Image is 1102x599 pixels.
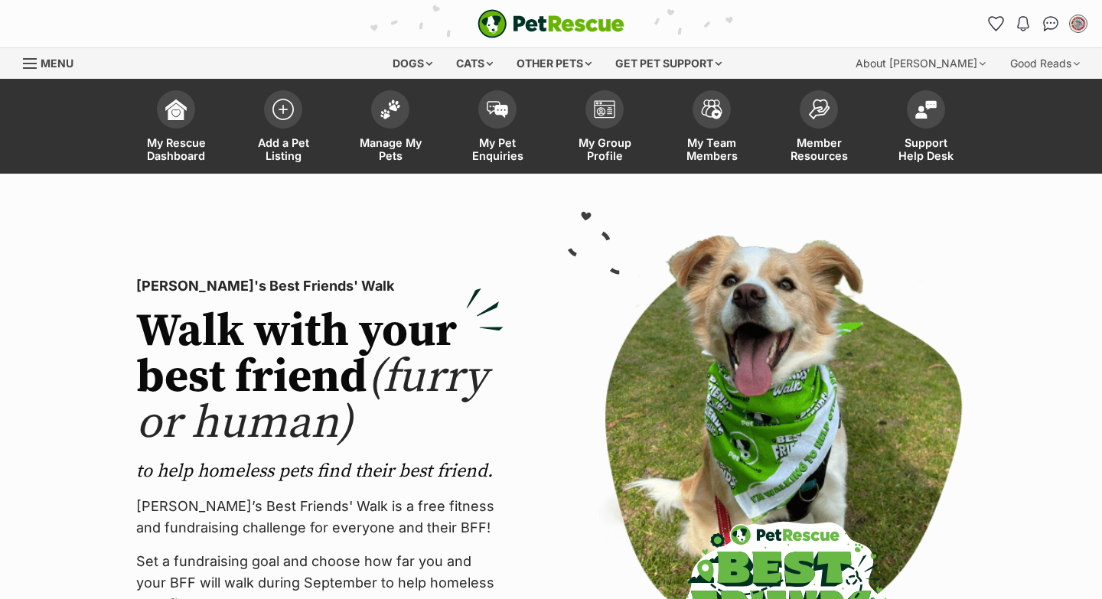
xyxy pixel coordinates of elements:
a: Menu [23,48,84,76]
div: Other pets [506,48,602,79]
p: to help homeless pets find their best friend. [136,459,504,483]
span: My Group Profile [570,136,639,162]
a: Conversations [1038,11,1063,36]
a: My Group Profile [551,83,658,174]
a: My Pet Enquiries [444,83,551,174]
img: pet-enquiries-icon-7e3ad2cf08bfb03b45e93fb7055b45f3efa6380592205ae92323e6603595dc1f.svg [487,101,508,118]
p: [PERSON_NAME]'s Best Friends' Walk [136,275,504,297]
span: Member Resources [784,136,853,162]
ul: Account quick links [983,11,1091,36]
img: team-members-icon-5396bd8760b3fe7c0b43da4ab00e1e3bb1a5d9ba89233759b79545d2d3fc5d0d.svg [701,99,722,119]
span: Manage My Pets [356,136,425,162]
a: Add a Pet Listing [230,83,337,174]
a: My Team Members [658,83,765,174]
img: notifications-46538b983faf8c2785f20acdc204bb7945ddae34d4c08c2a6579f10ce5e182be.svg [1017,16,1029,31]
div: Cats [445,48,504,79]
button: Notifications [1011,11,1035,36]
div: Good Reads [999,48,1091,79]
img: dashboard-icon-eb2f2d2d3e046f16d808141f083e7271f6b2e854fb5c12c21221c1fb7104beca.svg [165,99,187,120]
img: add-pet-listing-icon-0afa8454b4691262ce3f59096e99ab1cd57d4a30225e0717b998d2c9b9846f56.svg [272,99,294,120]
div: Dogs [382,48,443,79]
a: Member Resources [765,83,872,174]
span: Add a Pet Listing [249,136,318,162]
span: (furry or human) [136,349,487,452]
img: logo-e224e6f780fb5917bec1dbf3a21bbac754714ae5b6737aabdf751b685950b380.svg [478,9,624,38]
button: My account [1066,11,1091,36]
a: Manage My Pets [337,83,444,174]
img: help-desk-icon-fdf02630f3aa405de69fd3d07c3f3aa587a6932b1a1747fa1d2bba05be0121f9.svg [915,100,937,119]
span: My Pet Enquiries [463,136,532,162]
img: member-resources-icon-8e73f808a243e03378d46382f2149f9095a855e16c252ad45f914b54edf8863c.svg [808,99,830,119]
span: Menu [41,57,73,70]
span: Support Help Desk [892,136,960,162]
a: PetRescue [478,9,624,38]
span: My Rescue Dashboard [142,136,210,162]
a: Favourites [983,11,1008,36]
span: My Team Members [677,136,746,162]
div: Get pet support [605,48,732,79]
h2: Walk with your best friend [136,309,504,447]
div: About [PERSON_NAME] [845,48,996,79]
a: Support Help Desk [872,83,980,174]
img: chat-41dd97257d64d25036548639549fe6c8038ab92f7586957e7f3b1b290dea8141.svg [1043,16,1059,31]
img: group-profile-icon-3fa3cf56718a62981997c0bc7e787c4b2cf8bcc04b72c1350f741eb67cf2f40e.svg [594,100,615,119]
img: Arrabella Dee profile pic [1071,16,1086,31]
img: manage-my-pets-icon-02211641906a0b7f246fdf0571729dbe1e7629f14944591b6c1af311fb30b64b.svg [380,99,401,119]
p: [PERSON_NAME]’s Best Friends' Walk is a free fitness and fundraising challenge for everyone and t... [136,496,504,539]
a: My Rescue Dashboard [122,83,230,174]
